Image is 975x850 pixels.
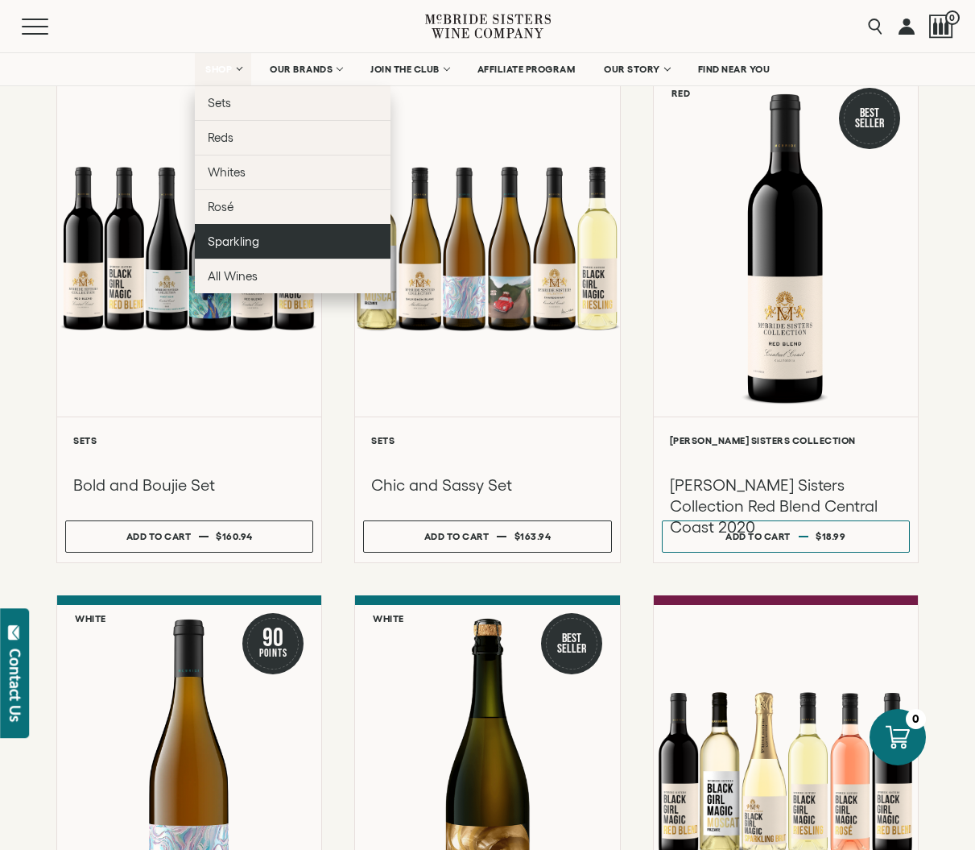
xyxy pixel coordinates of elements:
a: JOIN THE CLUB [360,53,459,85]
a: Reds [195,120,390,155]
h6: [PERSON_NAME] Sisters Collection [670,435,902,446]
span: Sparkling [208,234,259,248]
a: Rosé [195,189,390,224]
a: OUR BRANDS [259,53,352,85]
a: FIND NEAR YOU [688,53,781,85]
span: JOIN THE CLUB [370,64,440,75]
span: Rosé [208,200,233,214]
a: Red Best Seller McBride Sisters Collection Red Blend Central Coast [PERSON_NAME] Sisters Collecti... [653,70,919,563]
div: 0 [906,709,926,729]
h3: Bold and Boujie Set [73,475,305,495]
h3: Chic and Sassy Set [371,475,603,495]
div: Contact Us [7,649,23,722]
a: Whites [195,155,390,189]
span: OUR STORY [604,64,660,75]
h6: Sets [371,435,603,446]
h3: [PERSON_NAME] Sisters Collection Red Blend Central Coast 2020 [670,475,902,537]
div: Add to cart [126,525,192,548]
span: Whites [208,165,246,179]
a: OUR STORY [593,53,680,85]
div: Add to cart [725,525,791,548]
span: 0 [945,10,960,25]
span: $18.99 [816,531,845,541]
button: Add to cart $160.94 [65,520,313,553]
a: Chic and Sassy Set Sets Chic and Sassy Set Add to cart $163.94 [354,70,620,563]
span: $160.94 [216,531,253,541]
h6: Red [671,88,691,98]
button: Add to cart $163.94 [363,520,611,553]
a: AFFILIATE PROGRAM [467,53,586,85]
span: $163.94 [514,531,552,541]
h6: White [373,613,404,624]
span: Sets [208,96,231,110]
div: Add to cart [424,525,490,548]
a: Sets [195,85,390,120]
span: AFFILIATE PROGRAM [477,64,576,75]
span: All Wines [208,269,258,283]
h6: White [75,613,106,624]
span: SHOP [205,64,233,75]
button: Mobile Menu Trigger [22,19,80,35]
a: All Wines [195,259,390,293]
span: FIND NEAR YOU [698,64,770,75]
h6: Sets [73,435,305,446]
a: Sparkling [195,224,390,259]
button: Add to cart $18.99 [662,520,910,553]
a: Bold & Boujie Red Wine Set Sets Bold and Boujie Set Add to cart $160.94 [56,70,322,563]
a: SHOP [195,53,251,85]
span: OUR BRANDS [270,64,333,75]
span: Reds [208,131,233,144]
